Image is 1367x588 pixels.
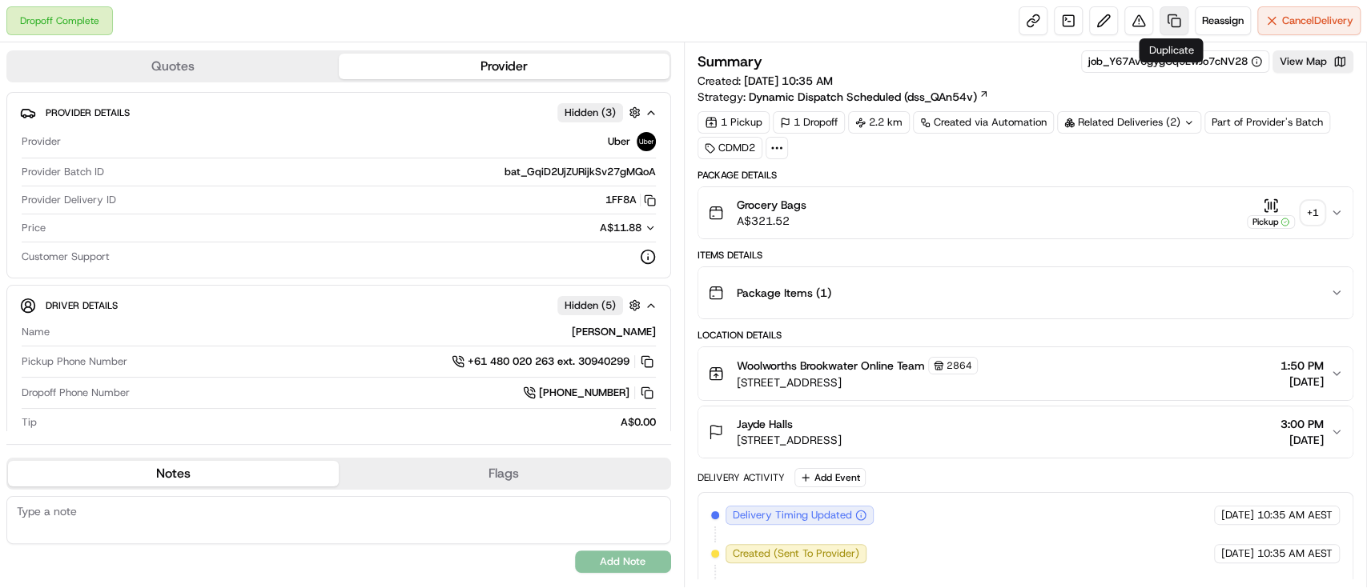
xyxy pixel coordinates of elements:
div: Duplicate [1139,38,1203,62]
span: Reassign [1202,14,1244,28]
button: Pickup+1 [1247,198,1324,229]
a: Dynamic Dispatch Scheduled (dss_QAn54v) [749,89,989,105]
span: Provider Delivery ID [22,193,116,207]
button: Add Event [794,468,866,487]
span: [STREET_ADDRESS] [737,374,978,390]
span: 2864 [947,359,972,372]
a: +61 480 020 263 ext. 30940299 [452,353,656,370]
button: Package Items (1) [698,267,1353,318]
span: Dropoff Phone Number [22,386,130,400]
span: Woolworths Brookwater Online Team [737,358,925,374]
span: Tip [22,415,37,430]
span: Provider Details [46,106,130,119]
span: [DATE] [1281,432,1324,448]
button: Hidden (5) [557,295,645,315]
span: [PHONE_NUMBER] [539,386,629,400]
span: Customer Support [22,250,110,264]
h3: Summary [698,54,762,69]
span: Provider [22,134,61,149]
span: Package Items ( 1 ) [737,285,831,301]
button: CancelDelivery [1257,6,1361,35]
div: Items Details [698,249,1354,262]
span: [DATE] [1221,508,1254,522]
span: Jayde Halls [737,416,793,432]
button: A$11.88 [515,221,656,235]
span: Delivery Timing Updated [733,508,852,522]
span: 3:00 PM [1281,416,1324,432]
span: Created: [698,73,833,89]
a: [PHONE_NUMBER] [523,384,656,402]
span: Uber [608,134,630,149]
span: Cancel Delivery [1282,14,1353,28]
span: Dynamic Dispatch Scheduled (dss_QAn54v) [749,89,977,105]
div: 1 Dropoff [773,111,845,134]
div: Strategy: [698,89,989,105]
button: Hidden (3) [557,102,645,122]
button: Driver DetailsHidden (5) [20,292,657,318]
span: Hidden ( 3 ) [565,106,616,120]
span: Price [22,221,46,235]
div: Pickup [1247,215,1295,229]
div: [PERSON_NAME] [56,325,656,339]
div: + 1 [1301,202,1324,224]
span: Driver Details [46,299,118,312]
button: Provider DetailsHidden (3) [20,99,657,126]
button: Flags [339,461,669,486]
span: [DATE] 10:35 AM [744,74,833,88]
button: Jayde Halls[STREET_ADDRESS]3:00 PM[DATE] [698,406,1353,458]
button: Quotes [8,54,339,79]
span: 10:35 AM AEST [1257,508,1333,522]
span: [DATE] [1221,546,1254,561]
button: View Map [1273,50,1353,73]
button: 1FF8A [605,193,656,207]
span: +61 480 020 263 ext. 30940299 [468,354,629,369]
span: [DATE] [1281,374,1324,390]
button: Reassign [1195,6,1251,35]
span: [STREET_ADDRESS] [737,432,842,448]
span: A$11.88 [600,221,641,234]
span: Grocery Bags [737,197,806,213]
div: Delivery Activity [698,471,785,484]
span: Created (Sent To Provider) [733,546,859,561]
div: Location Details [698,329,1354,342]
a: Created via Automation [913,111,1054,134]
img: uber-new-logo.jpeg [637,132,656,151]
button: Notes [8,461,339,486]
div: A$0.00 [43,415,656,430]
div: CDMD2 [698,137,762,159]
button: Grocery BagsA$321.52Pickup+1 [698,187,1353,238]
div: Package Details [698,169,1354,182]
span: 1:50 PM [1281,358,1324,374]
button: Woolworths Brookwater Online Team2864[STREET_ADDRESS]1:50 PM[DATE] [698,347,1353,400]
span: Provider Batch ID [22,165,104,179]
div: 1 Pickup [698,111,770,134]
span: Pickup Phone Number [22,354,127,369]
span: Name [22,325,50,339]
span: bat_GqiD2UjZURijkSv27gMQoA [505,165,656,179]
div: Related Deliveries (2) [1057,111,1201,134]
div: 2.2 km [848,111,910,134]
button: job_Y67Av6gygCq9EwJo7cNV28 [1088,54,1262,69]
span: 10:35 AM AEST [1257,546,1333,561]
button: Provider [339,54,669,79]
span: Hidden ( 5 ) [565,298,616,313]
span: A$321.52 [737,213,806,229]
button: Pickup [1247,198,1295,229]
